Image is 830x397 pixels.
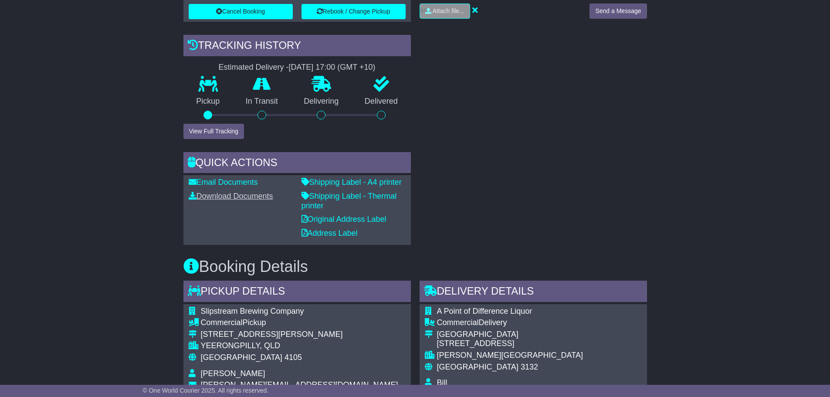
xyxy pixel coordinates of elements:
[183,281,411,304] div: Pickup Details
[201,341,398,351] div: YEERONGPILLY, QLD
[189,4,293,19] button: Cancel Booking
[302,229,358,238] a: Address Label
[437,318,583,328] div: Delivery
[302,215,386,224] a: Original Address Label
[183,97,233,106] p: Pickup
[420,281,647,304] div: Delivery Details
[437,363,518,371] span: [GEOGRAPHIC_DATA]
[201,318,243,327] span: Commercial
[201,330,398,339] div: [STREET_ADDRESS][PERSON_NAME]
[437,378,447,387] span: Bill
[201,369,265,378] span: [PERSON_NAME]
[352,97,411,106] p: Delivered
[302,178,402,187] a: Shipping Label - A4 printer
[437,330,583,339] div: [GEOGRAPHIC_DATA]
[589,3,647,19] button: Send a Message
[437,318,479,327] span: Commercial
[183,124,244,139] button: View Full Tracking
[201,353,282,362] span: [GEOGRAPHIC_DATA]
[183,258,647,275] h3: Booking Details
[437,339,583,349] div: [STREET_ADDRESS]
[437,351,583,360] div: [PERSON_NAME][GEOGRAPHIC_DATA]
[233,97,291,106] p: In Transit
[183,152,411,176] div: Quick Actions
[183,63,411,72] div: Estimated Delivery -
[143,387,269,394] span: © One World Courier 2025. All rights reserved.
[189,192,273,200] a: Download Documents
[302,192,397,210] a: Shipping Label - Thermal printer
[201,307,304,316] span: Slipstream Brewing Company
[291,97,352,106] p: Delivering
[437,307,532,316] span: A Point of Difference Liquor
[201,318,398,328] div: Pickup
[289,63,376,72] div: [DATE] 17:00 (GMT +10)
[285,353,302,362] span: 4105
[302,4,406,19] button: Rebook / Change Pickup
[183,35,411,58] div: Tracking history
[189,178,258,187] a: Email Documents
[201,380,398,389] span: [PERSON_NAME][EMAIL_ADDRESS][DOMAIN_NAME]
[521,363,538,371] span: 3132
